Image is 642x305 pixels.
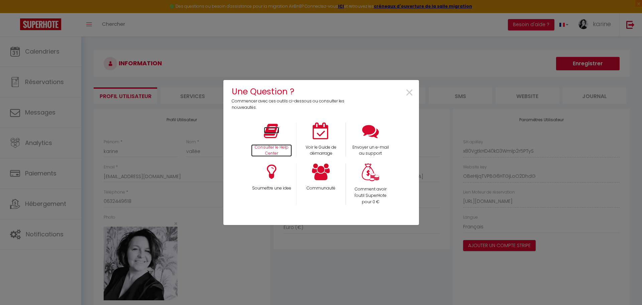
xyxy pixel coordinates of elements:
[362,163,379,181] img: Money bag
[5,3,25,23] button: Ouvrir le widget de chat LiveChat
[405,82,414,103] span: ×
[350,186,391,205] p: Comment avoir l'outil SuperHote pour 0 €
[301,144,341,157] p: Voir le Guide de démarrage
[301,185,341,192] p: Communauté
[232,85,349,98] h4: Une Question ?
[350,144,391,157] p: Envoyer un e-mail au support
[251,185,292,192] p: Soumettre une idee
[232,98,349,111] p: Commencer avec ces outils ci-dessous ou consulter les nouveautés.
[405,85,414,100] button: Close
[251,144,292,157] p: Consulter le Help Center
